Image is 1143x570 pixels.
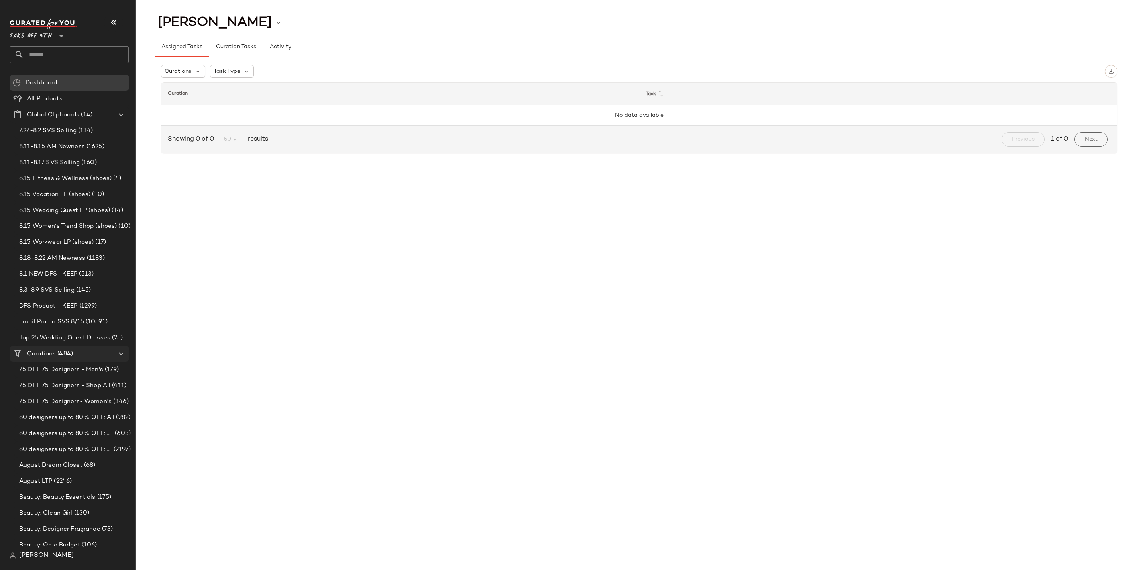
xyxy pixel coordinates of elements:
[10,27,52,41] span: Saks OFF 5TH
[77,126,93,135] span: (134)
[214,67,240,76] span: Task Type
[19,317,84,327] span: Email Promo SVS 8/15
[1074,132,1108,147] button: Next
[19,126,77,135] span: 7.27-8.2 SVS Selling
[168,135,217,144] span: Showing 0 of 0
[75,286,91,295] span: (145)
[215,44,256,50] span: Curation Tasks
[19,286,75,295] span: 8.3-8.9 SVS Selling
[19,270,77,279] span: 8.1 NEW DFS -KEEP
[19,445,112,454] span: 80 designers up to 80% OFF: Women's
[52,477,72,486] span: (2246)
[1084,136,1098,143] span: Next
[80,158,97,167] span: (160)
[19,254,85,263] span: 8.18-8.22 AM Newness
[112,174,121,183] span: (4)
[77,270,94,279] span: (513)
[19,222,117,231] span: 8.15 Women's Trend Shop (shoes)
[19,365,103,374] span: 75 OFF 75 Designers - Men's
[19,509,73,518] span: Beauty: Clean Girl
[112,445,131,454] span: (2197)
[19,477,52,486] span: August LTP
[19,302,78,311] span: DFS Product - KEEP
[56,349,73,358] span: (484)
[13,79,21,87] img: svg%3e
[1051,135,1068,144] span: 1 of 0
[19,206,110,215] span: 8.15 Wedding Guest LP (shoes)
[19,142,85,151] span: 8.11-8.15 AM Newness
[27,110,79,119] span: Global Clipboards
[161,105,1117,126] td: No data available
[639,83,1117,105] th: Task
[19,525,100,534] span: Beauty: Designer Fragrance
[96,493,112,502] span: (175)
[73,509,90,518] span: (130)
[110,381,126,390] span: (411)
[114,413,130,422] span: (282)
[103,365,119,374] span: (179)
[85,254,105,263] span: (1183)
[19,158,80,167] span: 8.11-8.17 SVS Selling
[112,397,129,406] span: (346)
[80,541,97,550] span: (106)
[19,551,74,560] span: [PERSON_NAME]
[19,397,112,406] span: 75 OFF 75 Designers- Women's
[84,317,108,327] span: (10591)
[82,461,96,470] span: (68)
[19,174,112,183] span: 8.15 Fitness & Wellness (shoes)
[1108,69,1114,74] img: svg%3e
[90,190,104,199] span: (10)
[94,238,106,247] span: (17)
[19,238,94,247] span: 8.15 Workwear LP (shoes)
[100,525,113,534] span: (73)
[117,222,130,231] span: (10)
[19,333,110,343] span: Top 25 Wedding Guest Dresses
[269,44,291,50] span: Activity
[113,429,131,438] span: (603)
[19,381,110,390] span: 75 OFF 75 Designers - Shop All
[161,44,202,50] span: Assigned Tasks
[27,349,56,358] span: Curations
[85,142,104,151] span: (1625)
[78,302,97,311] span: (1299)
[110,333,123,343] span: (25)
[10,552,16,559] img: svg%3e
[19,461,82,470] span: August Dream Closet
[19,429,113,438] span: 80 designers up to 80% OFF: Men's
[26,78,57,88] span: Dashboard
[19,190,90,199] span: 8.15 Vacation LP (shoes)
[79,110,92,119] span: (14)
[19,493,96,502] span: Beauty: Beauty Essentials
[161,83,639,105] th: Curation
[165,67,191,76] span: Curations
[245,135,268,144] span: results
[158,15,272,30] span: [PERSON_NAME]
[10,18,77,29] img: cfy_white_logo.C9jOOHJF.svg
[19,413,114,422] span: 80 designers up to 80% OFF: All
[19,541,80,550] span: Beauty: On a Budget
[110,206,123,215] span: (14)
[27,94,63,104] span: All Products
